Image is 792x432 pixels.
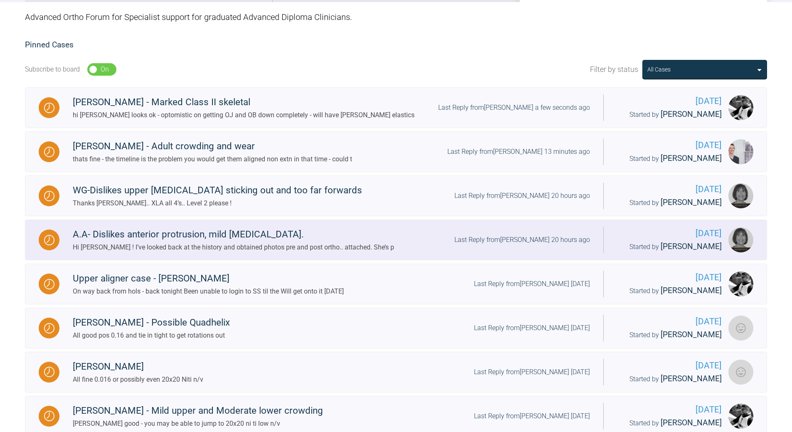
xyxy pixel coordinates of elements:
div: [PERSON_NAME] - Adult crowding and wear [73,139,352,154]
img: Mezmin Sawani [728,360,753,385]
span: [PERSON_NAME] [661,418,722,427]
div: On [101,64,109,75]
div: Last Reply from [PERSON_NAME] [DATE] [474,367,590,378]
span: [DATE] [617,315,722,328]
span: [DATE] [617,359,722,373]
div: WG-Dislikes upper [MEDICAL_DATA] sticking out and too far forwards [73,183,362,198]
img: David Birkin [728,95,753,120]
img: Eamon OReilly [728,316,753,341]
a: Waiting[PERSON_NAME] - Possible QuadhelixAll good pos 0.16 and tie in tight to get rotations outL... [25,308,767,348]
span: [DATE] [617,227,722,240]
a: WaitingWG-Dislikes upper [MEDICAL_DATA] sticking out and too far forwardsThanks [PERSON_NAME].. X... [25,175,767,216]
a: Waiting[PERSON_NAME] - Adult crowding and wearthats fine - the timeline is the problem you would ... [25,131,767,172]
div: [PERSON_NAME] - Possible Quadhelix [73,315,230,330]
img: Waiting [44,411,54,421]
img: Waiting [44,367,54,377]
img: Waiting [44,103,54,113]
span: [PERSON_NAME] [661,330,722,339]
span: [PERSON_NAME] [661,242,722,251]
span: [DATE] [617,403,722,417]
span: [DATE] [617,138,722,152]
div: On way back from hols - back tonight Been unable to login to SS til the Will get onto it [DATE] [73,286,344,297]
img: Waiting [44,147,54,157]
div: Started by [617,284,722,297]
img: laura burns [728,139,753,164]
div: Last Reply from [PERSON_NAME] [DATE] [474,279,590,289]
div: [PERSON_NAME] [73,359,203,374]
div: Upper aligner case - [PERSON_NAME] [73,271,344,286]
div: All Cases [647,65,671,74]
span: [PERSON_NAME] [661,109,722,119]
div: Started by [617,152,722,165]
div: A.A- Dislikes anterior protrusion, mild [MEDICAL_DATA]. [73,227,394,242]
span: [PERSON_NAME] [661,286,722,295]
div: All good pos 0.16 and tie in tight to get rotations out [73,330,230,341]
div: All fine 0.016 or possibly even 20x20 Niti n/v [73,374,203,385]
div: Started by [617,373,722,385]
h2: Pinned Cases [25,39,767,52]
span: [PERSON_NAME] [661,374,722,383]
div: Last Reply from [PERSON_NAME] a few seconds ago [438,102,590,113]
div: Started by [617,328,722,341]
img: Nicola White [728,227,753,252]
div: Last Reply from [PERSON_NAME] 20 hours ago [454,190,590,201]
div: Advanced Ortho Forum for Specialist support for graduated Advanced Diploma Clinicians. [25,2,767,32]
div: Started by [617,240,722,253]
div: Last Reply from [PERSON_NAME] 13 minutes ago [447,146,590,157]
div: Started by [617,417,722,430]
img: Waiting [44,279,54,289]
div: [PERSON_NAME] - Marked Class II skeletal [73,95,415,110]
div: Last Reply from [PERSON_NAME] 20 hours ago [454,235,590,245]
div: Last Reply from [PERSON_NAME] [DATE] [474,323,590,333]
span: [PERSON_NAME] [661,153,722,163]
img: Waiting [44,235,54,245]
img: David Birkin [728,404,753,429]
span: Filter by status [590,64,638,76]
a: WaitingA.A- Dislikes anterior protrusion, mild [MEDICAL_DATA].Hi [PERSON_NAME] ! I’ve looked back... [25,220,767,260]
img: Waiting [44,191,54,201]
div: Started by [617,196,722,209]
span: [DATE] [617,183,722,196]
div: [PERSON_NAME] - Mild upper and Moderate lower crowding [73,403,323,418]
a: Waiting[PERSON_NAME] - Marked Class II skeletalhi [PERSON_NAME] looks ok - optomistic on getting ... [25,87,767,128]
span: [PERSON_NAME] [661,197,722,207]
a: Waiting[PERSON_NAME]All fine 0.016 or possibly even 20x20 Niti n/vLast Reply from[PERSON_NAME] [D... [25,352,767,393]
span: [DATE] [617,271,722,284]
img: David Birkin [728,272,753,296]
img: Nicola White [728,183,753,208]
div: Hi [PERSON_NAME] ! I’ve looked back at the history and obtained photos pre and post ortho.. attac... [73,242,394,253]
span: [DATE] [617,94,722,108]
div: [PERSON_NAME] good - you may be able to jump to 20x20 ni ti low n/v [73,418,323,429]
div: Last Reply from [PERSON_NAME] [DATE] [474,411,590,422]
div: Thanks [PERSON_NAME].. XLA all 4’s.. Level 2 please ! [73,198,362,209]
div: hi [PERSON_NAME] looks ok - optomistic on getting OJ and OB down completely - will have [PERSON_N... [73,110,415,121]
img: Waiting [44,323,54,333]
a: WaitingUpper aligner case - [PERSON_NAME]On way back from hols - back tonight Been unable to logi... [25,264,767,304]
div: Started by [617,108,722,121]
div: Subscribe to board [25,64,80,75]
div: thats fine - the timeline is the problem you would get them aligned non extn in that time - could t [73,154,352,165]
